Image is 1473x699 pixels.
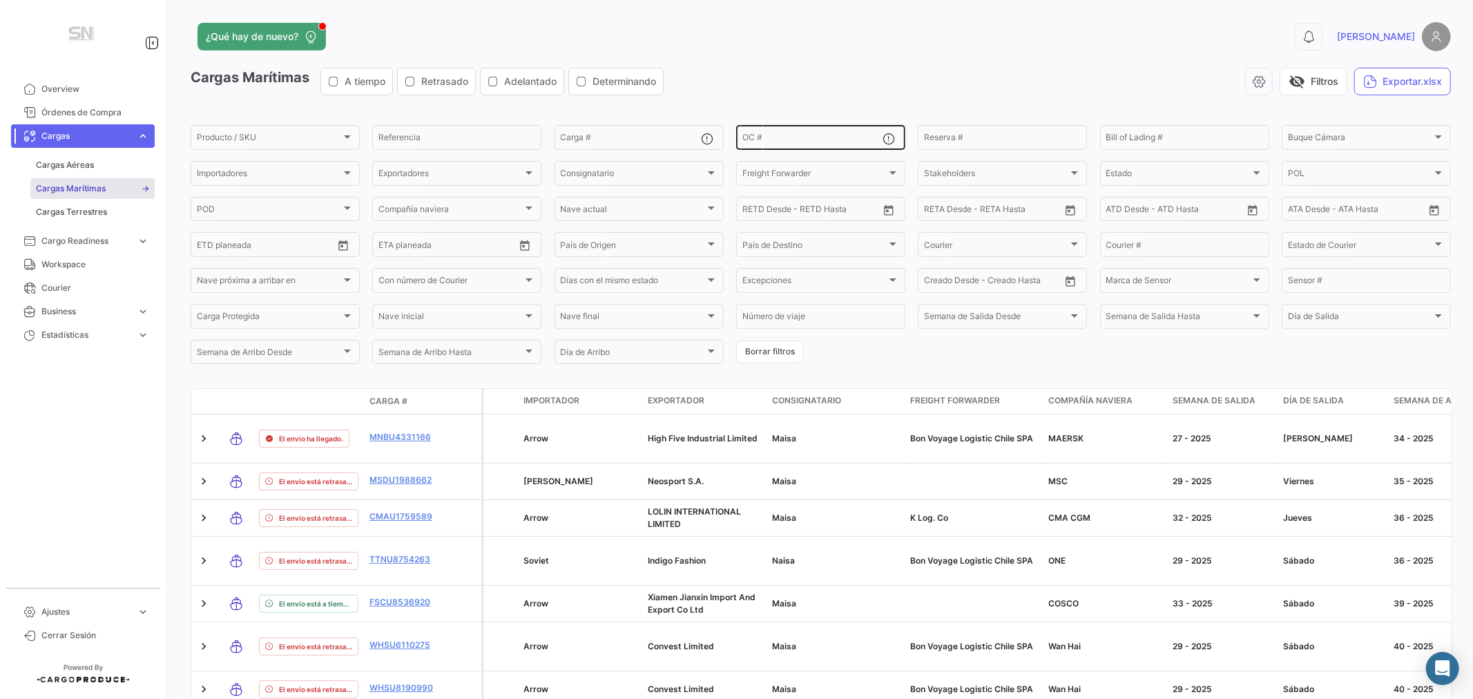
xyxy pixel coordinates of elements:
datatable-header-cell: Freight Forwarder [905,389,1043,414]
span: Business [41,305,131,318]
span: Bon Voyage Logistic Chile SPA [910,433,1033,443]
button: ¿Qué hay de nuevo? [198,23,326,50]
span: El envío está retrasado. [279,684,352,695]
span: Wan Hai [1048,684,1081,694]
a: MNBU4331166 [369,431,441,443]
button: Exportar.xlsx [1354,68,1451,95]
button: Open calendar [514,235,535,256]
span: POD [197,207,341,216]
span: Maisa [772,598,796,609]
span: Día de Salida [1283,394,1344,407]
span: Xiamen Jianxin Import And Export Co Ltd [648,592,755,615]
a: FSCU8536920 [369,596,441,609]
span: Arrow [523,641,548,651]
span: Día de Salida [1288,314,1432,323]
span: [PERSON_NAME] [1337,30,1415,44]
button: Open calendar [1242,200,1263,220]
span: Convest Limited [648,641,714,651]
span: El envío está a tiempo. [279,598,352,609]
datatable-header-cell: Póliza [447,396,481,407]
button: Determinando [569,68,663,95]
datatable-header-cell: Semana de Salida [1167,389,1278,414]
a: Cargas Aéreas [30,155,155,175]
div: 29 - 2025 [1173,683,1272,696]
span: Semana de Arribo Hasta [378,349,523,359]
span: Maisa [772,513,796,523]
span: Importadores [197,171,341,180]
span: Workspace [41,258,149,271]
datatable-header-cell: Compañía naviera [1043,389,1167,414]
a: Courier [11,276,155,300]
button: Open calendar [1424,200,1445,220]
a: Expand/Collapse Row [197,511,211,525]
div: Viernes [1283,475,1383,488]
span: expand_more [137,329,149,341]
span: Adelantado [504,75,557,88]
button: Borrar filtros [736,341,804,363]
span: Freight Forwarder [910,394,1000,407]
a: Expand/Collapse Row [197,475,211,488]
span: Retrasado [421,75,468,88]
span: El envío está retrasado. [279,641,352,652]
a: Expand/Collapse Row [197,640,211,653]
span: MAERSK [1048,433,1084,443]
span: Cargas Aéreas [36,159,94,171]
span: Determinando [593,75,656,88]
span: CMA CGM [1048,513,1090,523]
input: ATA Desde [1288,207,1330,216]
span: Freight Forwarder [742,171,887,180]
input: Hasta [959,207,1024,216]
span: El envío está retrasado. [279,555,352,566]
span: Indigo Fashion [648,555,706,566]
span: High Five Industrial Limited [648,433,758,443]
span: expand_more [137,305,149,318]
div: Sábado [1283,597,1383,610]
span: Consignatario [561,171,705,180]
span: Nave final [561,314,705,323]
span: Neosport S.A. [648,476,704,486]
span: COSCO [1048,598,1079,609]
a: Workspace [11,253,155,276]
a: WHSU8190990 [369,682,441,694]
span: Bon Voyage Logistic Chile SPA [910,641,1033,651]
datatable-header-cell: Día de Salida [1278,389,1388,414]
span: Overview [41,83,149,95]
span: Estadísticas [41,329,131,341]
datatable-header-cell: Importador [518,389,642,414]
span: Ajustes [41,606,131,618]
div: Sábado [1283,555,1383,567]
span: Órdenes de Compra [41,106,149,119]
a: CMAU1759589 [369,510,441,523]
datatable-header-cell: Consignatario [767,389,905,414]
input: Hasta [231,242,297,251]
a: Expand/Collapse Row [197,554,211,568]
span: El envío está retrasado. [279,513,352,524]
input: Creado Desde [924,278,979,287]
button: Adelantado [481,68,564,95]
span: Naisa [772,555,795,566]
a: Órdenes de Compra [11,101,155,124]
a: Expand/Collapse Row [197,597,211,611]
div: Jueves [1283,512,1383,524]
span: Importador [523,394,579,407]
span: Nave próxima a arribar en [197,278,341,287]
input: Desde [924,207,949,216]
span: Bon Voyage Logistic Chile SPA [910,555,1033,566]
input: Desde [197,242,222,251]
span: Arrow [523,598,548,609]
span: A tiempo [345,75,385,88]
span: Exportador [648,394,704,407]
span: Cargo Readiness [41,235,131,247]
div: 27 - 2025 [1173,432,1272,445]
button: Open calendar [333,235,354,256]
input: ATA Hasta [1340,207,1405,216]
div: 33 - 2025 [1173,597,1272,610]
span: Semana de Salida Hasta [1106,314,1251,323]
span: Cargas [41,130,131,142]
span: Estado de Courier [1288,242,1432,251]
div: Abrir Intercom Messenger [1426,652,1459,685]
span: Soviet [523,555,549,566]
span: Compañía naviera [378,207,523,216]
span: Maisa [772,433,796,443]
div: 32 - 2025 [1173,512,1272,524]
